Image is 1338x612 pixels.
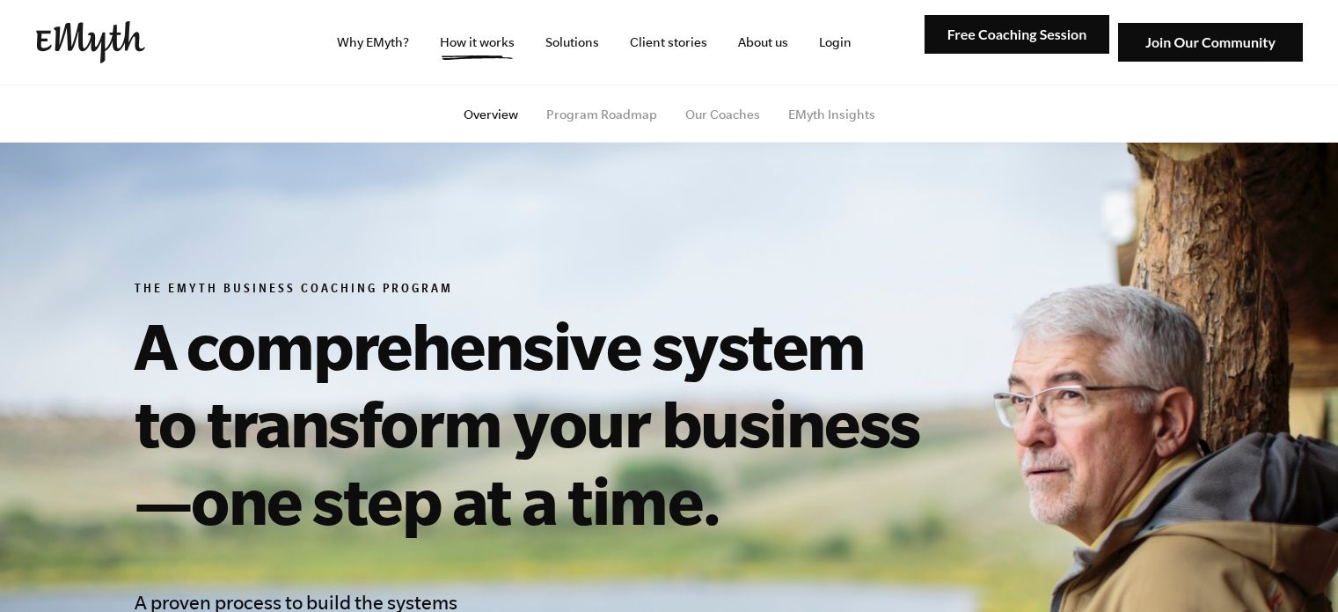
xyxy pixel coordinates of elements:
h1: A comprehensive system to transform your business—one step at a time. [135,306,937,539]
iframe: Chat Widget [1250,527,1338,612]
a: EMyth Insights [788,107,875,122]
a: Our Coaches [685,107,760,122]
h6: The EMyth Business Coaching Program [135,282,937,299]
img: Join Our Community [1118,23,1303,63]
a: Program Roadmap [546,107,657,122]
img: EMyth [36,21,145,63]
img: Free Coaching Session [925,15,1109,55]
a: Overview [464,107,518,122]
